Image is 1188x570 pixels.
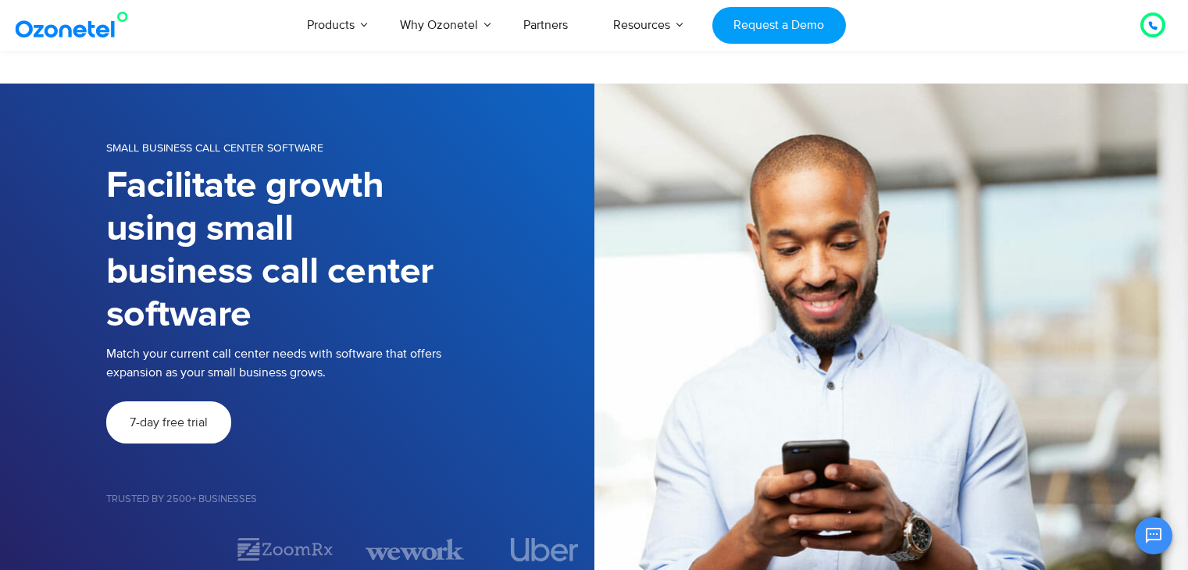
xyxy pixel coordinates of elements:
img: uber [511,538,579,561]
h1: Facilitate growth using small business call center software [106,165,448,337]
h5: Trusted by 2500+ Businesses [106,494,594,504]
span: SMALL BUSINESS CALL CENTER SOFTWARE [106,141,323,155]
p: Match your current call center needs with software that offers expansion as your small business g... [106,344,458,382]
div: 1 / 7 [106,540,205,559]
a: 7-day free trial [106,401,231,444]
div: Image Carousel [106,536,594,563]
div: 4 / 7 [495,538,594,561]
span: 7-day free trial [130,416,208,429]
button: Open chat [1135,517,1172,554]
div: 2 / 7 [236,536,334,563]
img: wework [366,536,464,563]
a: Request a Demo [712,7,846,44]
div: 3 / 7 [366,536,464,563]
img: zoomrx [236,536,334,563]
